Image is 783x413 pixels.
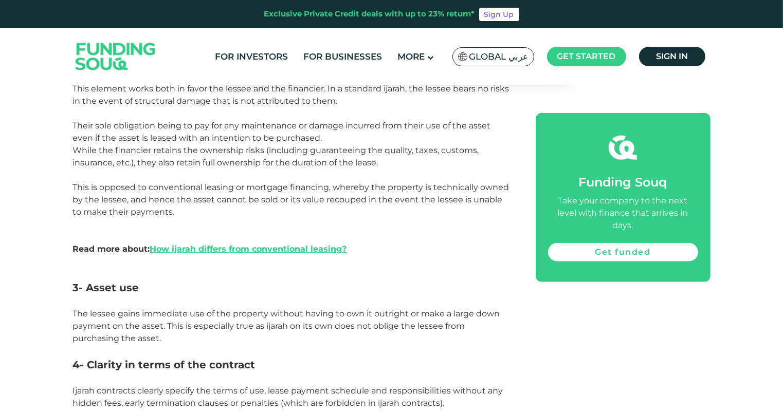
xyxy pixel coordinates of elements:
span: The lessee gains immediate use of the property without having to own it outright or make a large ... [73,309,500,343]
span: 3- Asset use [73,281,139,294]
a: Get funded [548,243,698,261]
span: More [397,51,425,62]
strong: Read more about: [73,244,347,254]
img: fsicon [609,134,637,162]
span: Funding Souq [579,175,667,190]
a: Sign in [639,47,705,66]
span: Their sole obligation being to pay for any maintenance or damage incurred from their use of the a... [73,121,491,143]
div: Take your company to the next level with finance that arrives in days. [548,195,698,232]
span: 4- Clarity in terms of the contract [73,359,256,371]
a: Sign Up [479,8,519,21]
a: For Businesses [301,48,385,65]
span: This is opposed to conventional leasing or mortgage financing, whereby the property is technicall... [73,182,509,217]
img: SA Flag [458,52,467,61]
span: Ijarah contracts clearly specify the terms of use, lease payment schedule and responsibilities wi... [73,386,503,408]
a: How ijarah differs from conventional leasing? [150,244,347,254]
div: Exclusive Private Credit deals with up to 23% return* [264,8,475,20]
span: While the financier retains the ownership risks (including guaranteeing the quality, taxes, custo... [73,145,479,167]
a: For Investors [212,48,290,65]
span: Get started [557,51,616,61]
span: Sign in [656,51,688,61]
span: Global عربي [469,51,529,63]
img: Logo [65,31,166,83]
